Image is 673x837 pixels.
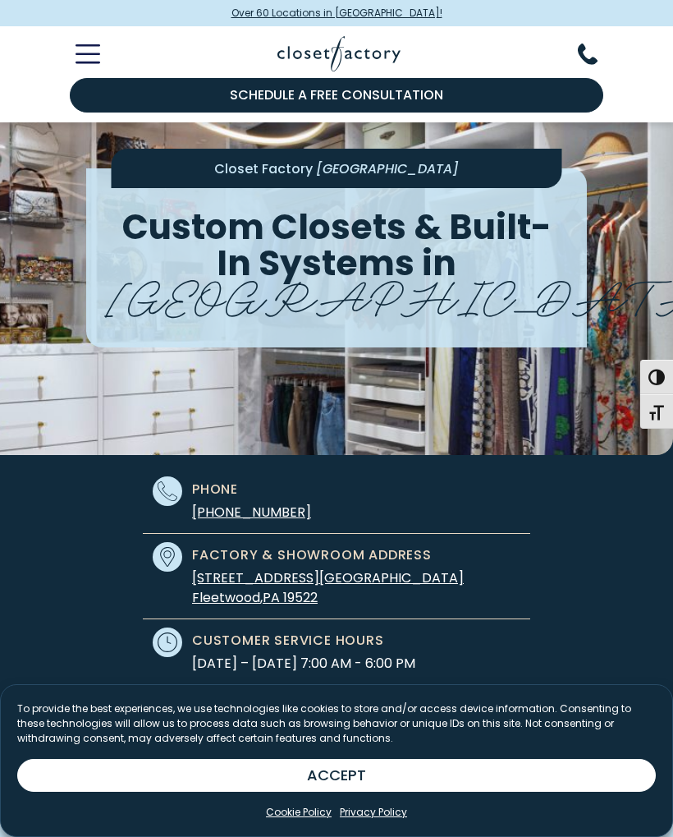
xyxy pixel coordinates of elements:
[192,568,464,587] span: [STREET_ADDRESS][GEOGRAPHIC_DATA]
[277,36,401,71] img: Closet Factory Logo
[340,805,407,820] a: Privacy Policy
[640,360,673,394] button: Toggle High Contrast
[192,545,432,565] span: Factory & Showroom Address
[122,202,552,287] span: Custom Closets & Built-In Systems in
[192,631,384,651] span: Customer Service Hours
[192,654,415,674] span: [DATE] – [DATE] 7:00 AM - 6:00 PM
[17,759,656,792] button: ACCEPT
[214,159,313,178] span: Closet Factory
[266,805,332,820] a: Cookie Policy
[263,588,280,607] span: PA
[283,588,318,607] span: 19522
[231,6,442,21] span: Over 60 Locations in [GEOGRAPHIC_DATA]!
[316,159,459,178] span: [GEOGRAPHIC_DATA]
[70,78,603,113] a: Schedule a Free Consultation
[56,44,100,64] button: Toggle Mobile Menu
[17,701,656,746] p: To provide the best experiences, we use technologies like cookies to store and/or access device i...
[192,480,238,499] span: Phone
[640,394,673,429] button: Toggle Font size
[192,588,260,607] span: Fleetwood
[192,503,311,522] a: [PHONE_NUMBER]
[192,568,464,607] a: [STREET_ADDRESS][GEOGRAPHIC_DATA] Fleetwood,PA 19522
[578,44,617,65] button: Phone Number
